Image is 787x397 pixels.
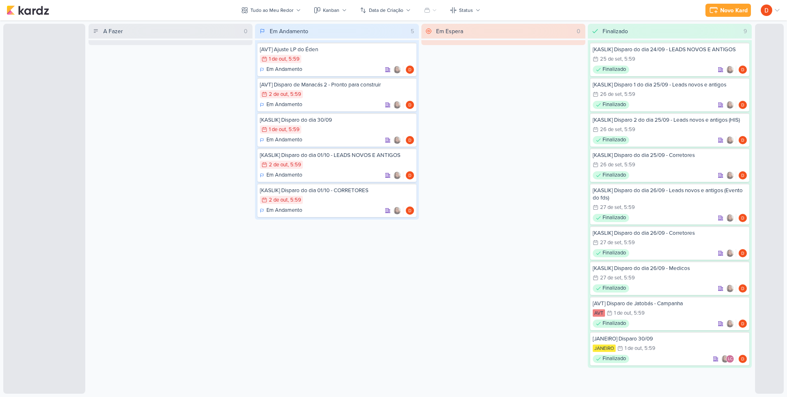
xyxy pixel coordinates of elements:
[593,335,747,343] div: [JANEIRO] Disparo 30/09
[739,320,747,328] div: Responsável: Diego Lima | TAGAWA
[726,136,736,144] div: Colaboradores: Sharlene Khoury
[739,101,747,109] div: Responsável: Diego Lima | TAGAWA
[393,136,401,144] img: Sharlene Khoury
[260,116,414,124] div: [KASLIK] Disparo do dia 30/09
[593,187,747,202] div: [KASLIK] Disparo do dia 26/09 - Leads novos e antigos (Evento do fds)
[593,81,747,88] div: [KASLIK] Disparo 1 do dia 25/09 - Leads novos e antigos
[603,136,626,144] p: Finalizado
[739,355,747,363] img: Diego Lima | TAGAWA
[726,355,734,363] div: Laís Costa
[739,284,747,293] div: Responsável: Diego Lima | TAGAWA
[739,66,747,74] div: Responsável: Diego Lima | TAGAWA
[726,66,736,74] div: Colaboradores: Sharlene Khoury
[728,357,732,361] p: LC
[393,66,401,74] img: Sharlene Khoury
[406,101,414,109] div: Responsável: Diego Lima | TAGAWA
[739,214,747,222] img: Diego Lima | TAGAWA
[7,5,49,15] img: kardz.app
[406,101,414,109] img: Diego Lima | TAGAWA
[600,240,621,245] div: 27 de set
[614,311,631,316] div: 1 de out
[739,320,747,328] img: Diego Lima | TAGAWA
[593,136,629,144] div: Finalizado
[269,197,288,203] div: 2 de out
[406,136,414,144] div: Responsável: Diego Lima | TAGAWA
[600,92,622,97] div: 26 de set
[600,205,621,210] div: 27 de set
[593,345,616,352] div: JANEIRO
[622,127,635,132] div: , 5:59
[726,284,736,293] div: Colaboradores: Sharlene Khoury
[603,284,626,293] p: Finalizado
[593,355,629,363] div: Finalizado
[739,136,747,144] div: Responsável: Diego Lima | TAGAWA
[393,136,403,144] div: Colaboradores: Sharlene Khoury
[266,136,302,144] p: Em Andamento
[593,300,747,307] div: [AVT] Disparo de Jatobás - Campanha
[393,66,403,74] div: Colaboradores: Sharlene Khoury
[739,171,747,179] img: Diego Lima | TAGAWA
[726,249,736,257] div: Colaboradores: Sharlene Khoury
[593,152,747,159] div: [KASLIK] Disparo do dia 25/09 - Corretores
[269,57,286,62] div: 1 de out
[393,101,401,109] img: Sharlene Khoury
[406,206,414,215] img: Diego Lima | TAGAWA
[622,92,635,97] div: , 5:59
[266,171,302,179] p: Em Andamento
[288,197,301,203] div: , 5:59
[573,27,584,36] div: 0
[761,5,772,16] img: Diego Lima | TAGAWA
[288,162,301,168] div: , 5:59
[593,101,629,109] div: Finalizado
[260,81,414,88] div: [AVT] Disparo de Manacás 2 - Pronto para construir
[726,284,734,293] img: Sharlene Khoury
[260,206,302,215] div: Em Andamento
[266,101,302,109] p: Em Andamento
[406,66,414,74] img: Diego Lima | TAGAWA
[726,171,734,179] img: Sharlene Khoury
[726,214,734,222] img: Sharlene Khoury
[288,92,301,97] div: , 5:59
[622,162,635,168] div: , 5:59
[603,249,626,257] p: Finalizado
[600,162,622,168] div: 26 de set
[621,205,635,210] div: , 5:59
[739,284,747,293] img: Diego Lima | TAGAWA
[739,101,747,109] img: Diego Lima | TAGAWA
[721,355,736,363] div: Colaboradores: Sharlene Khoury, Laís Costa
[393,206,401,215] img: Sharlene Khoury
[603,355,626,363] p: Finalizado
[603,101,626,109] p: Finalizado
[739,249,747,257] img: Diego Lima | TAGAWA
[603,27,628,36] div: Finalizado
[593,265,747,272] div: [KASLIK] Disparo do dia 26/09 - Medicos
[593,46,747,53] div: [KASLIK] Disparo do dia 24/09 - LEADS NOVOS E ANTIGOS
[593,116,747,124] div: [KASLIK] Disparo 2 do dia 25/09 - Leads novos e antigos (HIS)
[270,27,308,36] div: Em Andamento
[642,346,655,351] div: , 5:59
[260,171,302,179] div: Em Andamento
[603,214,626,222] p: Finalizado
[260,136,302,144] div: Em Andamento
[260,66,302,74] div: Em Andamento
[721,355,729,363] img: Sharlene Khoury
[625,346,642,351] div: 1 de out
[406,171,414,179] div: Responsável: Diego Lima | TAGAWA
[726,320,734,328] img: Sharlene Khoury
[593,229,747,237] div: [KASLIK] Disparo do dia 26/09 - Corretores
[603,320,626,328] p: Finalizado
[406,171,414,179] img: Diego Lima | TAGAWA
[393,101,403,109] div: Colaboradores: Sharlene Khoury
[436,27,463,36] div: Em Espera
[740,27,750,36] div: 9
[269,162,288,168] div: 2 de out
[407,27,417,36] div: 5
[406,206,414,215] div: Responsável: Diego Lima | TAGAWA
[726,171,736,179] div: Colaboradores: Sharlene Khoury
[406,136,414,144] img: Diego Lima | TAGAWA
[593,309,605,317] div: AVT
[726,101,736,109] div: Colaboradores: Sharlene Khoury
[593,284,629,293] div: Finalizado
[269,127,286,132] div: 1 de out
[266,66,302,74] p: Em Andamento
